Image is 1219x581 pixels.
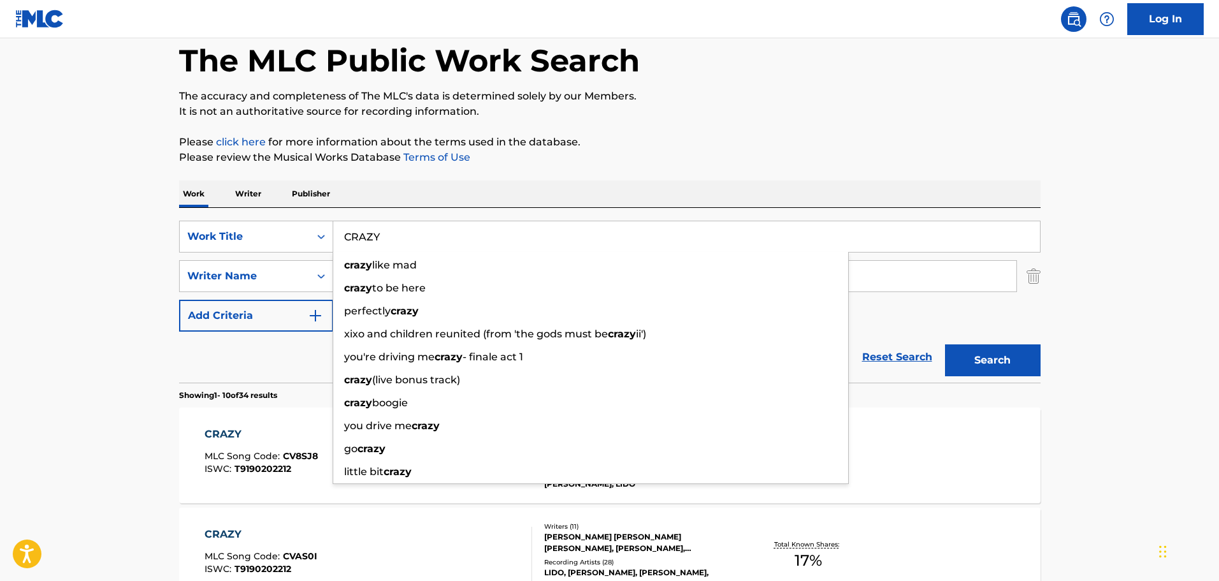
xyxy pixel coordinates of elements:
[357,443,386,455] strong: crazy
[463,351,523,363] span: - finale act 1
[15,10,64,28] img: MLC Logo
[179,89,1041,104] p: The accuracy and completeness of The MLC's data is determined solely by our Members.
[544,531,737,554] div: [PERSON_NAME] [PERSON_NAME] [PERSON_NAME], [PERSON_NAME], [PERSON_NAME], [DATE][PERSON_NAME], [PE...
[234,463,291,474] span: T9190202212
[344,351,435,363] span: you're driving me
[391,305,419,317] strong: crazy
[372,259,417,271] span: like mad
[205,550,283,562] span: MLC Song Code :
[344,466,384,478] span: little bit
[795,549,822,572] span: 17 %
[1159,533,1167,571] div: Drag
[435,351,463,363] strong: crazy
[205,463,234,474] span: ISWC :
[205,450,283,462] span: MLC Song Code :
[344,374,372,386] strong: crazy
[401,151,470,163] a: Terms of Use
[179,104,1041,119] p: It is not an authoritative source for recording information.
[344,282,372,294] strong: crazy
[1061,6,1086,32] a: Public Search
[1066,11,1081,27] img: search
[1155,520,1219,581] iframe: Chat Widget
[384,466,412,478] strong: crazy
[412,420,440,432] strong: crazy
[179,41,640,80] h1: The MLC Public Work Search
[179,150,1041,165] p: Please review the Musical Works Database
[216,136,266,148] a: click here
[774,540,842,549] p: Total Known Shares:
[187,268,302,284] div: Writer Name
[544,557,737,567] div: Recording Artists ( 28 )
[1094,6,1120,32] div: Help
[344,420,412,432] span: you drive me
[205,563,234,575] span: ISWC :
[372,282,426,294] span: to be here
[179,180,208,207] p: Work
[179,408,1041,503] a: CRAZYMLC Song Code:CV8SJ8ISWC:T9190202212Writers (12)[PERSON_NAME] III [PERSON_NAME] [PERSON_NAME...
[372,374,460,386] span: (live bonus track)
[187,229,302,244] div: Work Title
[344,397,372,409] strong: crazy
[283,450,318,462] span: CV8SJ8
[179,221,1041,383] form: Search Form
[179,390,277,401] p: Showing 1 - 10 of 34 results
[945,344,1041,376] button: Search
[544,522,737,531] div: Writers ( 11 )
[344,305,391,317] span: perfectly
[231,180,265,207] p: Writer
[608,328,636,340] strong: crazy
[344,259,372,271] strong: crazy
[856,343,939,371] a: Reset Search
[1027,260,1041,292] img: Delete Criterion
[205,527,317,542] div: CRAZY
[1127,3,1204,35] a: Log In
[179,300,333,332] button: Add Criteria
[283,550,317,562] span: CVAS0I
[344,443,357,455] span: go
[1099,11,1114,27] img: help
[308,308,323,323] img: 9d2ae6d4665cec9f34b9.svg
[636,328,646,340] span: ii')
[372,397,408,409] span: boogie
[179,135,1041,150] p: Please for more information about the terms used in the database.
[288,180,334,207] p: Publisher
[344,328,608,340] span: xixo and children reunited (from 'the gods must be
[234,563,291,575] span: T9190202212
[205,427,318,442] div: CRAZY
